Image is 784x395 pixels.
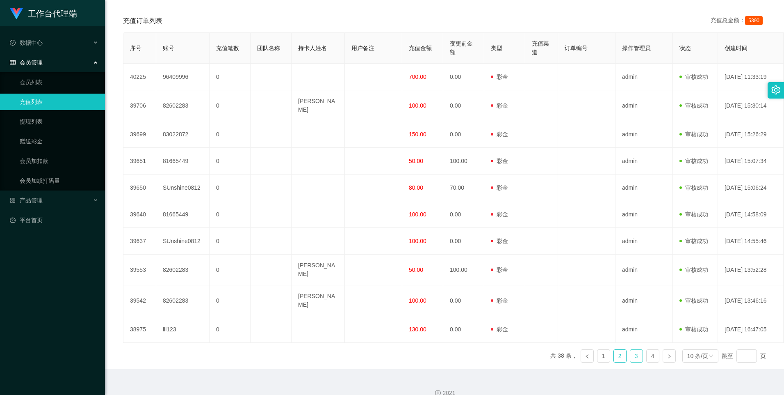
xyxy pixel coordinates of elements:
[622,45,651,51] span: 操作管理员
[718,255,784,285] td: [DATE] 13:52:28
[491,238,508,244] span: 彩金
[615,64,673,90] td: admin
[443,148,484,175] td: 100.00
[123,148,156,175] td: 39651
[722,349,766,363] div: 跳至 页
[216,45,239,51] span: 充值笔数
[585,354,590,359] i: 图标: left
[679,73,708,80] span: 审核成功
[597,349,610,363] li: 1
[130,45,141,51] span: 序号
[409,73,426,80] span: 700.00
[156,64,210,90] td: 96409996
[443,285,484,316] td: 0.00
[409,184,423,191] span: 80.00
[711,16,766,26] div: 充值总金额：
[679,326,708,333] span: 审核成功
[443,90,484,121] td: 0.00
[409,102,426,109] span: 100.00
[615,121,673,148] td: admin
[10,40,16,46] i: 图标: check-circle-o
[210,285,251,316] td: 0
[679,158,708,164] span: 审核成功
[718,148,784,175] td: [DATE] 15:07:34
[491,73,508,80] span: 彩金
[123,16,162,26] span: 充值订单列表
[550,349,577,363] li: 共 38 条，
[123,228,156,255] td: 39637
[10,10,77,16] a: 工作台代理端
[663,349,676,363] li: 下一页
[123,316,156,343] td: 38975
[491,45,502,51] span: 类型
[210,316,251,343] td: 0
[20,133,98,149] a: 赠送彩金
[491,266,508,273] span: 彩金
[718,175,784,201] td: [DATE] 15:06:24
[20,94,98,110] a: 充值列表
[443,316,484,343] td: 0.00
[491,131,508,138] span: 彩金
[156,121,210,148] td: 83022872
[679,297,708,304] span: 审核成功
[123,90,156,121] td: 39706
[409,266,423,273] span: 50.00
[156,228,210,255] td: SUnshine0812
[615,90,673,121] td: admin
[687,350,708,362] div: 10 条/页
[351,45,374,51] span: 用户备注
[123,64,156,90] td: 40225
[292,255,345,285] td: [PERSON_NAME]
[257,45,280,51] span: 团队名称
[491,211,508,218] span: 彩金
[615,201,673,228] td: admin
[491,326,508,333] span: 彩金
[718,228,784,255] td: [DATE] 14:55:46
[123,201,156,228] td: 39640
[615,175,673,201] td: admin
[615,285,673,316] td: admin
[679,184,708,191] span: 审核成功
[156,285,210,316] td: 82602283
[156,90,210,121] td: 82602283
[679,266,708,273] span: 审核成功
[210,201,251,228] td: 0
[210,175,251,201] td: 0
[443,228,484,255] td: 0.00
[409,211,426,218] span: 100.00
[409,158,423,164] span: 50.00
[10,8,23,20] img: logo.9652507e.png
[10,197,43,204] span: 产品管理
[443,201,484,228] td: 0.00
[210,228,251,255] td: 0
[163,45,174,51] span: 账号
[491,102,508,109] span: 彩金
[10,212,98,228] a: 图标: dashboard平台首页
[292,90,345,121] td: [PERSON_NAME]
[718,64,784,90] td: [DATE] 11:33:19
[709,354,713,359] i: 图标: down
[491,158,508,164] span: 彩金
[156,175,210,201] td: SUnshine0812
[123,285,156,316] td: 39542
[156,316,210,343] td: lll123
[20,172,98,189] a: 会员加减打码量
[597,350,610,362] a: 1
[630,350,643,362] a: 3
[443,64,484,90] td: 0.00
[565,45,588,51] span: 订单编号
[443,255,484,285] td: 100.00
[718,90,784,121] td: [DATE] 15:30:14
[718,201,784,228] td: [DATE] 14:58:09
[20,113,98,130] a: 提现列表
[123,255,156,285] td: 39553
[647,350,659,362] a: 4
[679,102,708,109] span: 审核成功
[679,211,708,218] span: 审核成功
[210,64,251,90] td: 0
[10,197,16,203] i: 图标: appstore-o
[28,0,77,27] h1: 工作台代理端
[581,349,594,363] li: 上一页
[409,45,432,51] span: 充值金额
